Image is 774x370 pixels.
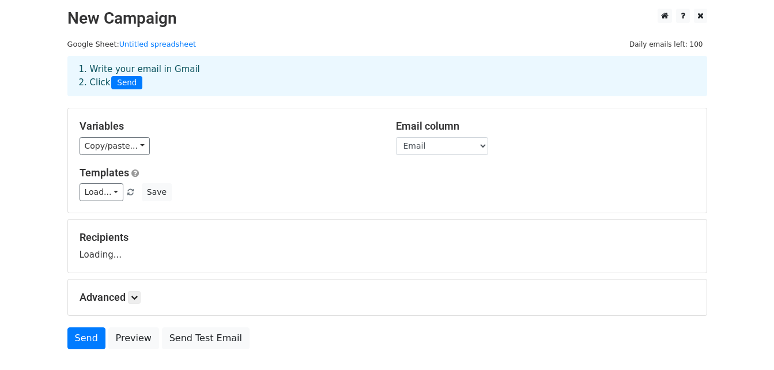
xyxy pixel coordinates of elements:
[70,63,704,89] div: 1. Write your email in Gmail 2. Click
[396,120,695,133] h5: Email column
[80,183,124,201] a: Load...
[80,120,379,133] h5: Variables
[80,231,695,244] h5: Recipients
[67,9,707,28] h2: New Campaign
[108,327,159,349] a: Preview
[67,40,197,48] small: Google Sheet:
[625,38,707,51] span: Daily emails left: 100
[80,231,695,261] div: Loading...
[111,76,142,90] span: Send
[142,183,172,201] button: Save
[80,167,129,179] a: Templates
[625,40,707,48] a: Daily emails left: 100
[162,327,250,349] a: Send Test Email
[67,327,105,349] a: Send
[119,40,196,48] a: Untitled spreadsheet
[80,291,695,304] h5: Advanced
[80,137,150,155] a: Copy/paste...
